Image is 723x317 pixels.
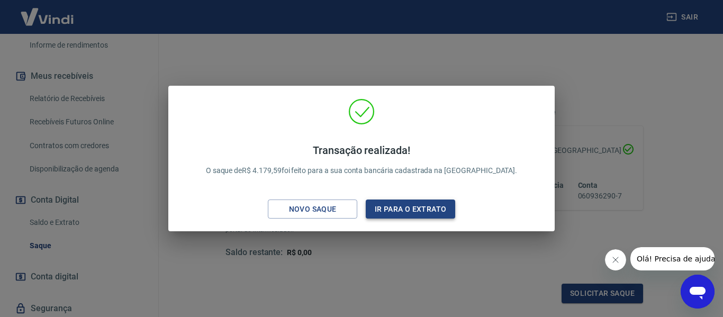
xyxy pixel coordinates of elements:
[681,275,715,309] iframe: Botão para abrir a janela de mensagens
[206,144,518,176] p: O saque de R$ 4.179,59 foi feito para a sua conta bancária cadastrada na [GEOGRAPHIC_DATA].
[276,203,349,216] div: Novo saque
[366,200,455,219] button: Ir para o extrato
[268,200,357,219] button: Novo saque
[206,144,518,157] h4: Transação realizada!
[605,249,626,270] iframe: Fechar mensagem
[6,7,89,16] span: Olá! Precisa de ajuda?
[630,247,715,270] iframe: Mensagem da empresa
